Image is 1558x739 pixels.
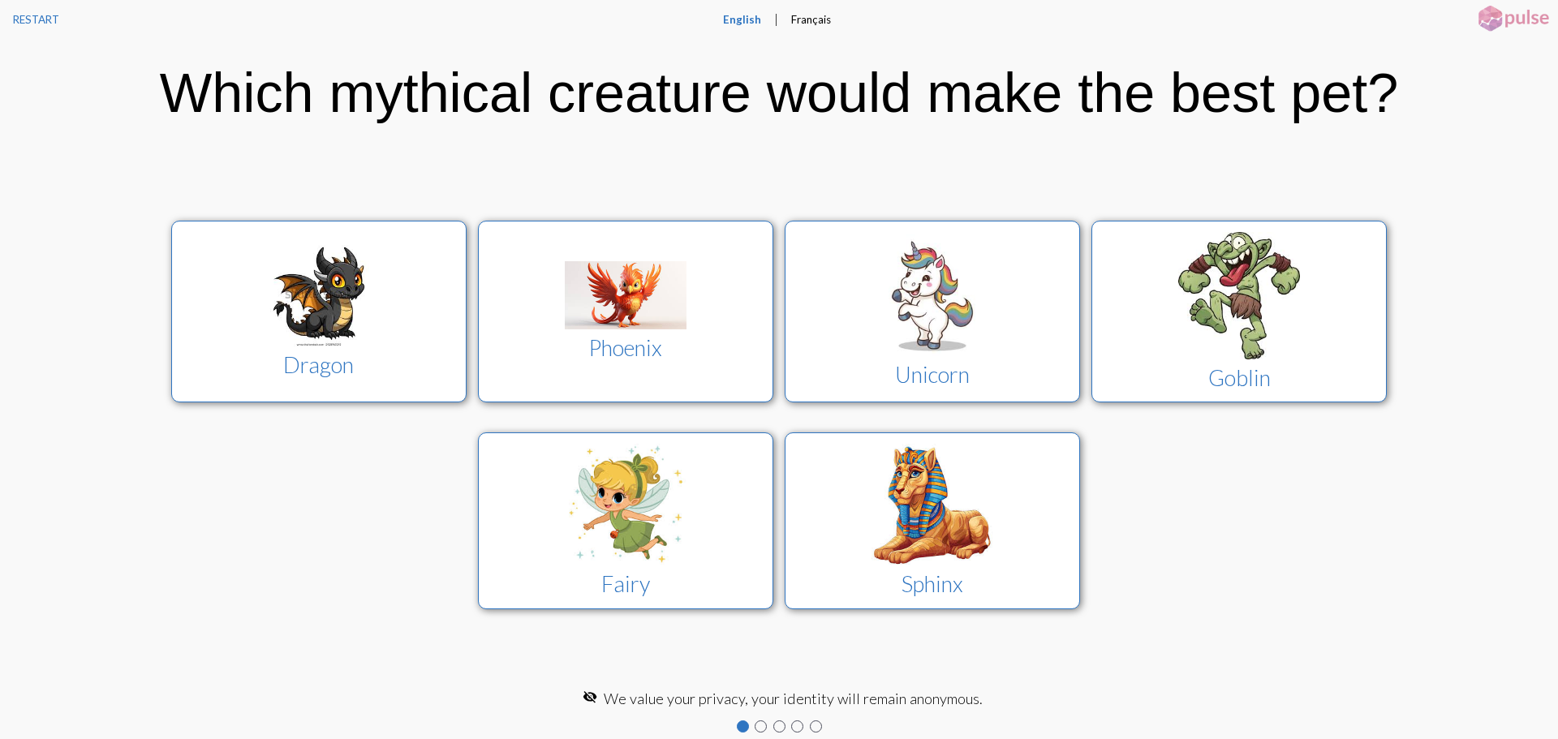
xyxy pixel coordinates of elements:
[785,221,1080,402] button: UnicornUnicorn
[187,351,451,378] div: Dragon
[785,432,1080,609] button: SphinxSphinx
[1473,4,1554,33] img: pulsehorizontalsmall.png
[478,432,773,609] button: FairyFairy
[160,61,1398,124] div: Which mythical creature would make the best pet?
[478,221,773,402] button: PhoenixPhoenix
[583,690,597,704] mat-icon: visibility_off
[493,570,758,597] div: Fairy
[1091,221,1387,402] button: GoblinGoblin
[1107,364,1371,391] div: Goblin
[1178,232,1300,359] img: Goblin
[604,690,983,707] span: We value your privacy, your identity will remain anonymous.
[565,444,686,565] img: Fairy
[800,570,1065,597] div: Sphinx
[493,334,758,361] div: Phoenix
[565,261,686,329] img: Phoenix
[872,234,993,356] img: Unicorn
[872,444,993,565] img: Sphinx
[171,221,467,402] button: DragonDragon
[800,361,1065,388] div: Unicorn
[258,245,380,346] img: Dragon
